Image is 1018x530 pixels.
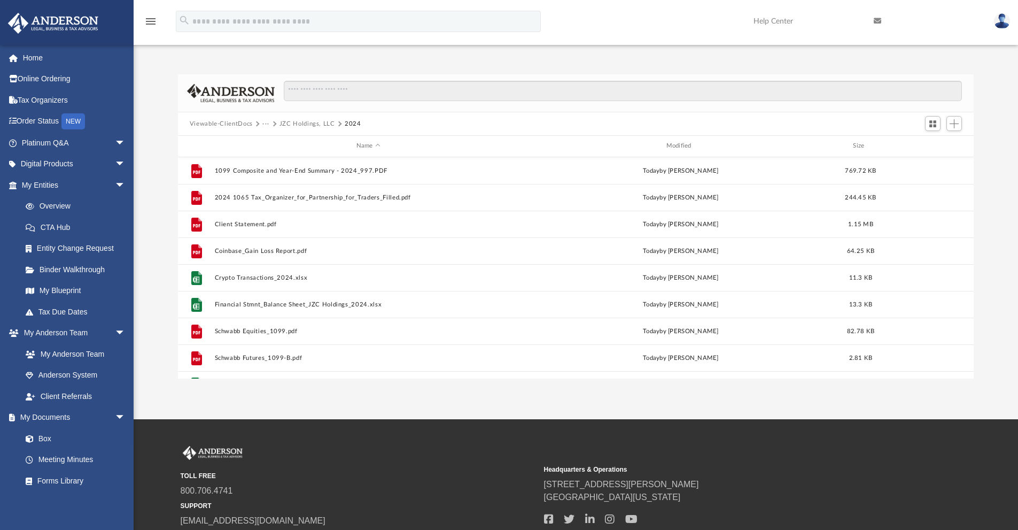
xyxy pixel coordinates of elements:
[144,15,157,28] i: menu
[115,153,136,175] span: arrow_drop_down
[526,141,834,151] div: Modified
[849,274,872,280] span: 11.3 KB
[15,449,136,471] a: Meeting Minutes
[643,355,659,360] span: today
[15,491,136,513] a: Notarize
[178,14,190,26] i: search
[15,259,142,280] a: Binder Walkthrough
[839,141,882,151] div: Size
[5,13,102,34] img: Anderson Advisors Platinum Portal
[15,470,131,491] a: Forms Library
[214,167,522,174] button: 1099 Composite and Year-End Summary - 2024_997.PDF
[15,217,142,238] a: CTA Hub
[144,20,157,28] a: menu
[527,299,835,309] div: by [PERSON_NAME]
[178,157,974,379] div: grid
[544,480,699,489] a: [STREET_ADDRESS][PERSON_NAME]
[181,486,233,495] a: 800.706.4741
[15,386,136,407] a: Client Referrals
[214,248,522,255] button: Coinbase_Gain Loss Report.pdf
[61,113,85,129] div: NEW
[15,238,142,259] a: Entity Change Request
[849,355,872,360] span: 2.81 KB
[527,219,835,229] div: by [PERSON_NAME]
[847,248,874,254] span: 64.25 KB
[643,167,659,173] span: today
[7,153,142,175] a: Digital Productsarrow_drop_down
[214,221,522,228] button: Client Statement.pdf
[279,119,335,129] button: JZC Holdings, LLC
[643,301,659,307] span: today
[643,194,659,200] span: today
[214,328,522,335] button: Schwabb Equities_1099.pdf
[527,326,835,336] div: by [PERSON_NAME]
[181,516,325,525] a: [EMAIL_ADDRESS][DOMAIN_NAME]
[887,141,961,151] div: id
[7,68,142,90] a: Online Ordering
[214,141,522,151] div: Name
[181,471,537,481] small: TOLL FREE
[15,196,142,217] a: Overview
[7,89,142,111] a: Tax Organizers
[527,353,835,363] div: by [PERSON_NAME]
[544,465,900,474] small: Headquarters & Operations
[15,301,142,322] a: Tax Due Dates
[848,221,873,227] span: 1.15 MB
[845,194,876,200] span: 244.45 KB
[544,493,681,502] a: [GEOGRAPHIC_DATA][US_STATE]
[7,132,142,153] a: Platinum Q&Aarrow_drop_down
[262,119,269,129] button: ···
[527,193,835,202] div: by [PERSON_NAME]
[7,407,136,428] a: My Documentsarrow_drop_down
[994,13,1010,29] img: User Pic
[847,328,874,334] span: 82.78 KB
[190,119,253,129] button: Viewable-ClientDocs
[345,119,361,129] button: 2024
[527,166,835,175] div: by [PERSON_NAME]
[214,301,522,308] button: Financial Stmnt_Balance Sheet_JZC Holdings_2024.xlsx
[15,365,136,386] a: Anderson System
[15,280,136,302] a: My Blueprint
[925,116,941,131] button: Switch to Grid View
[181,501,537,511] small: SUPPORT
[527,246,835,256] div: by [PERSON_NAME]
[7,322,136,344] a: My Anderson Teamarrow_drop_down
[214,274,522,281] button: Crypto Transactions_2024.xlsx
[183,141,209,151] div: id
[946,116,962,131] button: Add
[214,194,522,201] button: 2024 1065 Tax_Organizer_for_Partnership_for_Traders_Filled.pdf
[845,167,876,173] span: 769.72 KB
[643,274,659,280] span: today
[7,111,142,133] a: Order StatusNEW
[643,221,659,227] span: today
[181,446,245,460] img: Anderson Advisors Platinum Portal
[115,407,136,429] span: arrow_drop_down
[115,322,136,344] span: arrow_drop_down
[7,174,142,196] a: My Entitiesarrow_drop_down
[527,273,835,282] div: by [PERSON_NAME]
[15,428,131,449] a: Box
[115,132,136,154] span: arrow_drop_down
[115,174,136,196] span: arrow_drop_down
[7,47,142,68] a: Home
[15,343,131,365] a: My Anderson Team
[849,301,872,307] span: 13.3 KB
[214,355,522,362] button: Schwabb Futures_1099-B.pdf
[284,81,962,101] input: Search files and folders
[643,328,659,334] span: today
[643,248,659,254] span: today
